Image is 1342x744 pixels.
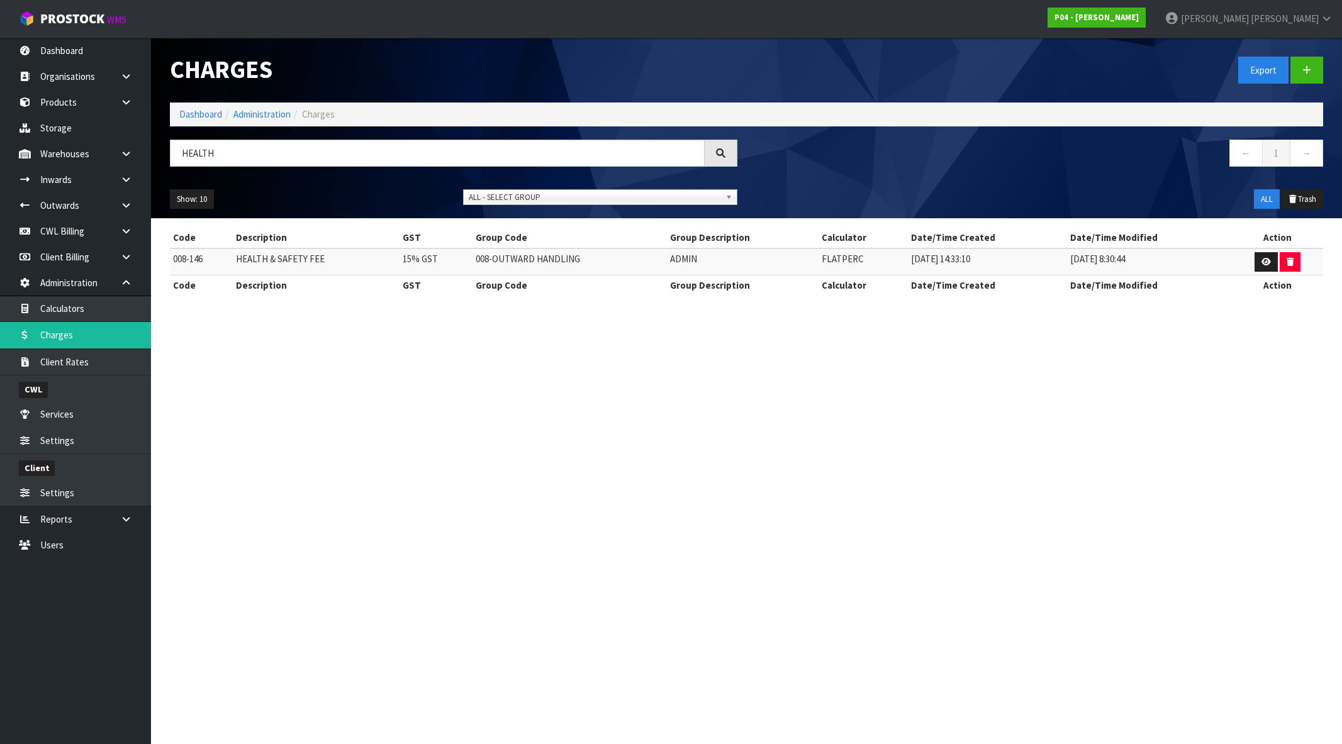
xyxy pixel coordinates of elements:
[1281,189,1323,209] button: Trash
[469,190,720,205] span: ALL - SELECT GROUP
[819,275,908,296] th: Calculator
[170,275,233,296] th: Code
[911,253,970,265] span: [DATE] 14:33:10
[19,11,35,26] img: cube-alt.png
[667,228,819,248] th: Group Description
[1238,57,1289,84] button: Export
[756,140,1324,170] nav: Page navigation
[170,248,233,275] td: 008-146
[400,248,472,275] td: 15% GST
[472,275,667,296] th: Group Code
[233,108,291,120] a: Administration
[170,228,233,248] th: Code
[179,108,222,120] a: Dashboard
[1290,140,1323,167] a: →
[170,57,737,84] h1: Charges
[1048,8,1146,28] a: P04 - [PERSON_NAME]
[908,275,1067,296] th: Date/Time Created
[170,140,705,167] input: Search charges
[1054,12,1139,23] strong: P04 - [PERSON_NAME]
[1067,275,1232,296] th: Date/Time Modified
[1251,13,1319,25] span: [PERSON_NAME]
[400,275,472,296] th: GST
[233,275,400,296] th: Description
[1229,140,1263,167] a: ←
[19,460,55,476] span: Client
[667,275,819,296] th: Group Description
[1067,228,1232,248] th: Date/Time Modified
[1181,13,1249,25] span: [PERSON_NAME]
[1070,253,1125,265] span: [DATE] 8:30:44
[667,248,819,275] td: ADMIN
[233,248,400,275] td: HEALTH & SAFETY FEE
[472,228,667,248] th: Group Code
[819,248,908,275] td: FLATPERC
[19,382,48,397] span: CWL
[1231,275,1323,296] th: Action
[908,228,1067,248] th: Date/Time Created
[1262,140,1290,167] a: 1
[472,248,667,275] td: 008-OUTWARD HANDLING
[107,14,126,26] small: WMS
[40,11,104,27] span: ProStock
[1254,189,1280,209] button: ALL
[1231,228,1323,248] th: Action
[170,189,214,209] button: Show: 10
[233,228,400,248] th: Description
[819,228,908,248] th: Calculator
[400,228,472,248] th: GST
[302,108,335,120] span: Charges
